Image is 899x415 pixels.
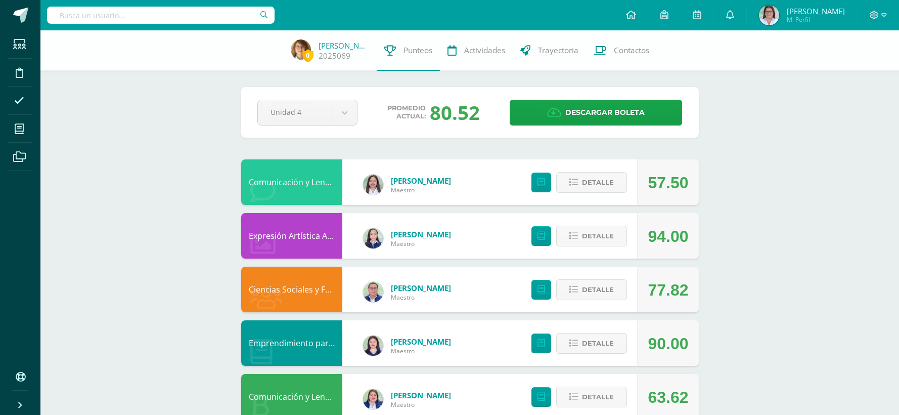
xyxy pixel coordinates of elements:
div: 77.82 [648,267,688,313]
a: [PERSON_NAME] [391,229,451,239]
div: 57.50 [648,160,688,205]
img: c1c1b07ef08c5b34f56a5eb7b3c08b85.png [363,282,383,302]
div: 90.00 [648,321,688,366]
a: Trayectoria [513,30,586,71]
input: Busca un usuario... [47,7,275,24]
a: [PERSON_NAME] [391,337,451,347]
span: 0 [302,49,313,62]
a: Punteos [377,30,440,71]
span: Mi Perfil [787,15,845,24]
button: Detalle [556,279,627,300]
a: Contactos [586,30,657,71]
div: 80.52 [430,99,480,126]
span: Maestro [391,293,451,302]
span: Maestro [391,347,451,355]
span: Detalle [582,173,614,192]
span: Maestro [391,186,451,194]
img: a452c7054714546f759a1a740f2e8572.png [363,336,383,356]
span: Unidad 4 [271,100,320,124]
div: Comunicación y Lenguaje, Inglés [241,159,342,205]
span: [PERSON_NAME] [787,6,845,16]
div: Emprendimiento para la Productividad [241,320,342,366]
span: Detalle [582,280,614,299]
div: 94.00 [648,214,688,259]
img: acecb51a315cac2de2e3deefdb732c9f.png [363,175,383,195]
a: [PERSON_NAME] [391,390,451,400]
a: Actividades [440,30,513,71]
img: 97caf0f34450839a27c93473503a1ec1.png [363,389,383,409]
div: Expresión Artística ARTES PLÁSTICAS [241,213,342,259]
span: Maestro [391,239,451,248]
button: Detalle [556,172,627,193]
span: Maestro [391,400,451,409]
span: Punteos [403,45,432,56]
span: Detalle [582,227,614,245]
span: Detalle [582,334,614,353]
img: c6fbd6fde5995b0ae88c9c24d7464057.png [291,39,311,60]
img: 69aa824f1337ad42e7257fae7599adbb.png [759,5,779,25]
span: Detalle [582,388,614,406]
button: Detalle [556,226,627,246]
a: [PERSON_NAME] [319,40,369,51]
img: 360951c6672e02766e5b7d72674f168c.png [363,228,383,248]
a: [PERSON_NAME] [391,283,451,293]
a: Unidad 4 [258,100,357,125]
a: [PERSON_NAME] [391,176,451,186]
a: Descargar boleta [510,100,682,126]
button: Detalle [556,387,627,407]
div: Ciencias Sociales y Formación Ciudadana [241,267,342,312]
span: Actividades [464,45,505,56]
span: Trayectoria [538,45,578,56]
span: Contactos [614,45,649,56]
span: Descargar boleta [565,100,645,125]
a: 2025069 [319,51,350,61]
span: Promedio actual: [387,104,426,120]
button: Detalle [556,333,627,354]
